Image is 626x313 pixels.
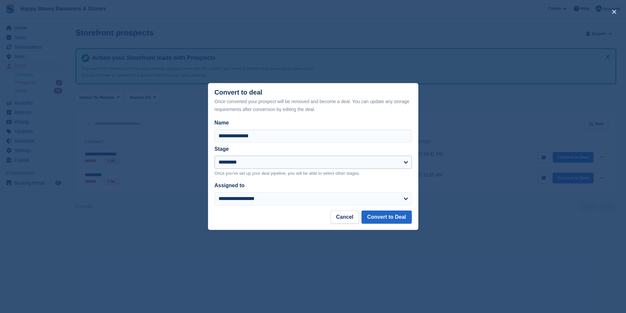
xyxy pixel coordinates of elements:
label: Stage [215,146,229,152]
div: Once converted your prospect will be removed and become a deal. You can update any storage requir... [215,98,412,113]
label: Assigned to [215,183,245,188]
div: Convert to deal [215,89,412,113]
button: Convert to Deal [361,211,411,224]
p: Once you've set up your deal pipeline, you will be able to select other stages. [215,170,412,177]
label: Name [215,119,412,127]
button: close [609,7,619,17]
button: Cancel [331,211,359,224]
